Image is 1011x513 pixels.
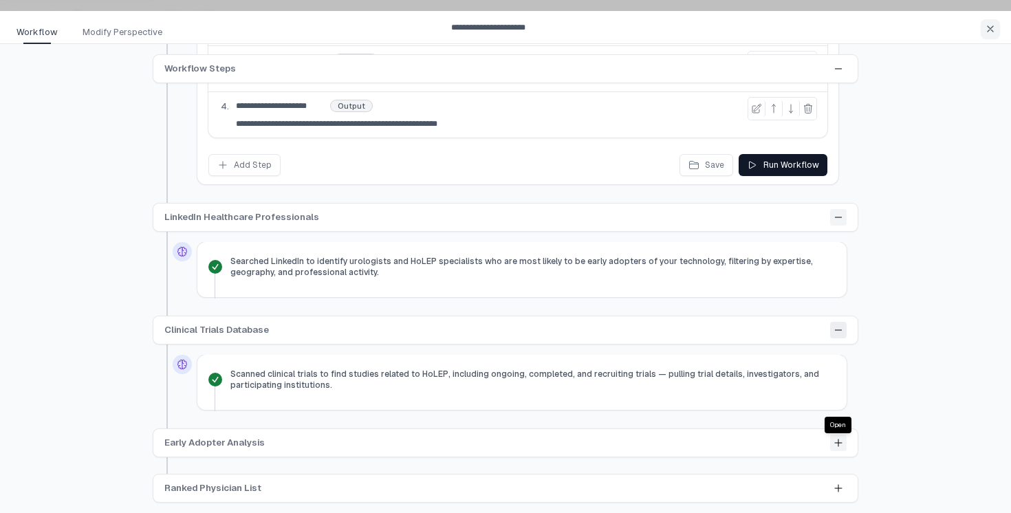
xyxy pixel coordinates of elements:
[83,25,162,39] span: Modify Perspective
[164,323,269,337] span: Clinical Trials Database
[74,25,179,45] a: Modify Perspective
[164,62,236,76] span: Workflow Steps
[688,160,724,171] div: Save
[164,210,319,224] span: LinkedIn Healthcare Professionals
[331,100,372,111] div: Output
[164,436,265,450] span: Early Adopter Analysis
[8,25,74,45] a: Workflow
[164,481,261,495] span: Ranked Physician List
[739,154,827,176] button: Run Workflow
[208,154,281,176] button: Add Step
[334,54,378,65] div: Process
[747,160,819,171] div: Run Workflow
[221,101,229,112] span: 4.
[230,256,836,278] span: Searched LinkedIn to identify urologists and HoLEP specialists who are most likely to be early ad...
[217,160,272,171] div: Add Step
[680,154,733,176] button: Save
[17,25,58,39] span: Workflow
[230,369,836,391] span: Scanned clinical trials to find studies related to HoLEP, including ongoing, completed, and recru...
